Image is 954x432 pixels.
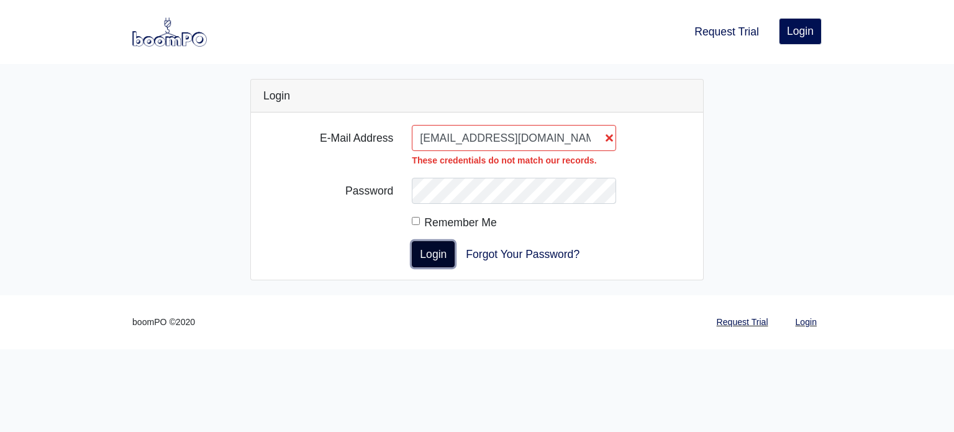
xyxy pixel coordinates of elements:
a: Request Trial [712,310,773,334]
a: Forgot Your Password? [458,241,588,267]
a: Request Trial [689,18,764,45]
a: Login [779,18,822,44]
label: Remember Me [424,214,496,231]
label: E-Mail Address [254,125,402,168]
label: Password [254,178,402,204]
a: Login [791,310,822,334]
small: boomPO ©2020 [132,315,195,329]
button: Login [412,241,455,267]
div: Login [251,80,703,113]
img: boomPO [132,17,207,46]
strong: These credentials do not match our records. [412,155,596,165]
